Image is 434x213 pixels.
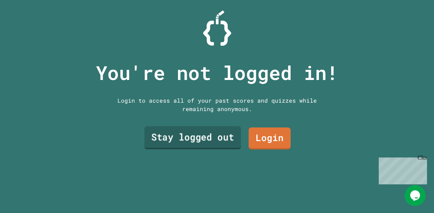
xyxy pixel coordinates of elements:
[3,3,48,44] div: Chat with us now!Close
[405,185,427,206] iframe: chat widget
[96,58,338,87] p: You're not logged in!
[249,127,291,149] a: Login
[144,126,241,149] a: Stay logged out
[203,10,231,46] img: Logo.svg
[376,155,427,184] iframe: chat widget
[112,96,322,113] div: Login to access all of your past scores and quizzes while remaining anonymous.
